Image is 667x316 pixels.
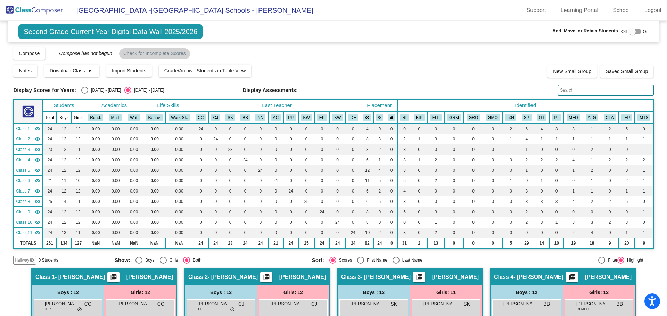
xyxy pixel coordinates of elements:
th: Keep with teacher [386,112,398,123]
td: 3 [398,144,411,155]
td: 0 [329,165,346,176]
td: 0 [193,144,208,155]
td: 12 [57,144,71,155]
td: 12 [361,165,373,176]
td: 0 [223,134,238,144]
td: 1 [373,155,386,165]
td: 12 [57,165,71,176]
button: NN [255,114,265,121]
button: SP [522,114,532,121]
div: [DATE] - [DATE] [131,87,164,93]
div: [DATE] - [DATE] [88,87,121,93]
td: 0 [298,144,315,155]
td: 2 [549,155,564,165]
td: Caryn Cody - Cody [14,123,42,134]
td: 24 [43,155,57,165]
td: 0 [534,165,549,176]
td: 0.00 [143,165,166,176]
td: 0.00 [106,144,125,155]
span: [GEOGRAPHIC_DATA]-[GEOGRAPHIC_DATA] Schools - [PERSON_NAME] [69,5,313,16]
td: 0 [411,165,427,176]
td: 0 [427,165,444,176]
button: PP [286,114,296,121]
td: 0 [427,123,444,134]
mat-icon: picture_as_pdf [262,274,270,283]
button: Behav. [146,114,163,121]
span: Display Scores for Years: [13,87,76,93]
button: GRM [447,114,461,121]
button: MTS [637,114,650,121]
td: 1 [583,123,601,134]
td: 0 [223,155,238,165]
td: 0 [314,155,329,165]
td: 5 [619,123,635,134]
td: 3 [549,123,564,134]
th: Academics [85,100,143,112]
td: 1 [411,134,427,144]
button: CLA [604,114,616,121]
th: Nancy Nolan [253,112,268,123]
td: 0 [238,165,253,176]
button: CJ [211,114,220,121]
span: Compose has not begun [52,51,112,56]
td: 3 [427,134,444,144]
td: 0 [386,155,398,165]
td: 0 [346,144,361,155]
td: 0 [464,155,483,165]
td: 1 [619,134,635,144]
td: 0 [444,155,464,165]
td: 24 [238,155,253,165]
td: 0 [298,134,315,144]
th: Classroom Aide [601,112,619,123]
mat-chip: Check for Incomplete Scores [119,48,190,59]
button: Notes [13,65,37,77]
th: Placement [361,100,398,112]
td: 23 [223,144,238,155]
mat-icon: picture_as_pdf [415,274,423,283]
button: Work Sk. [169,114,190,121]
td: 0 [503,165,519,176]
th: beth Blaustein [238,112,253,123]
td: 2 [373,144,386,155]
td: 0 [238,134,253,144]
button: Math [109,114,122,121]
td: 0 [483,123,503,134]
td: 3 [361,144,373,155]
th: Speech Therapy Services [519,112,534,123]
th: Reading Intervention [398,112,411,123]
th: Medical Alert [564,112,583,123]
td: 0 [208,155,223,165]
td: 24 [253,165,268,176]
td: 0 [193,165,208,176]
td: 1 [534,134,549,144]
button: 504 [505,114,517,121]
td: 0 [483,134,503,144]
td: 2 [601,155,619,165]
td: 0 [283,134,298,144]
td: 0 [298,123,315,134]
td: 0 [398,123,411,134]
td: 8 [361,134,373,144]
td: 0 [386,134,398,144]
td: 0 [635,123,653,134]
button: Print Students Details [566,272,578,282]
th: English Language Learner [427,112,444,123]
td: 24 [208,134,223,144]
td: 1 [635,144,653,155]
td: 12 [71,134,85,144]
td: 0.00 [125,144,143,155]
td: Stefanie Knodel - Knodel [14,144,42,155]
td: 0 [329,123,346,134]
td: 0 [208,144,223,155]
td: 0 [268,134,283,144]
td: 0 [483,144,503,155]
td: 2 [427,155,444,165]
td: 0.00 [166,155,193,165]
td: 0.00 [85,165,106,176]
td: 0 [314,144,329,155]
span: Saved Small Group [606,69,648,74]
td: 0 [283,123,298,134]
button: KW [332,114,343,121]
td: 1 [519,144,534,155]
button: PT [552,114,561,121]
